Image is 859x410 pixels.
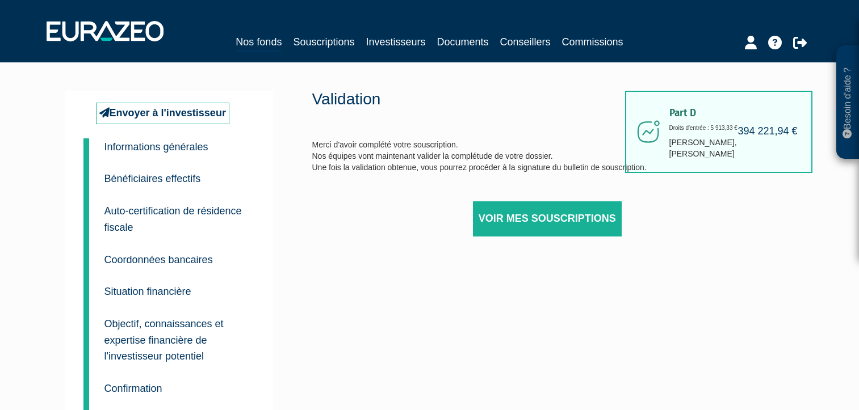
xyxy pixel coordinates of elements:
small: Situation financière [104,286,191,297]
img: 1732889491-logotype_eurazeo_blanc_rvb.png [47,21,164,41]
a: Investisseurs [366,34,425,50]
a: Souscriptions [293,34,354,50]
p: Besoin d'aide ? [841,52,854,154]
a: 5 [83,268,89,303]
small: Informations générales [104,141,208,153]
span: Part D [669,107,794,119]
h6: Droits d'entrée : 5 913,33 € [669,125,794,131]
a: Conseillers [500,34,551,50]
small: Auto-certification de résidence fiscale [104,205,242,233]
a: 6 [83,300,89,371]
small: Bénéficiaires effectifs [104,173,201,184]
small: Confirmation [104,383,162,394]
a: Voir mes souscriptions [473,201,622,236]
a: 1 [83,138,89,161]
h4: 394 221,94 € [738,126,797,138]
a: Envoyer à l'investisseur [96,103,229,124]
a: 7 [83,365,89,400]
div: Merci d'avoir complété votre souscription. Nos équipes vont maintenant valider la complétude de v... [312,91,714,265]
a: 3 [83,187,89,240]
a: 4 [83,236,89,271]
a: Nos fonds [236,34,282,52]
p: Validation [312,88,625,111]
small: Coordonnées bancaires [104,254,213,265]
small: Objectif, connaissances et expertise financière de l'investisseur potentiel [104,318,224,362]
a: Documents [437,34,489,50]
div: [PERSON_NAME], [PERSON_NAME] [625,91,812,173]
a: 2 [83,155,89,190]
a: Commissions [562,34,623,50]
